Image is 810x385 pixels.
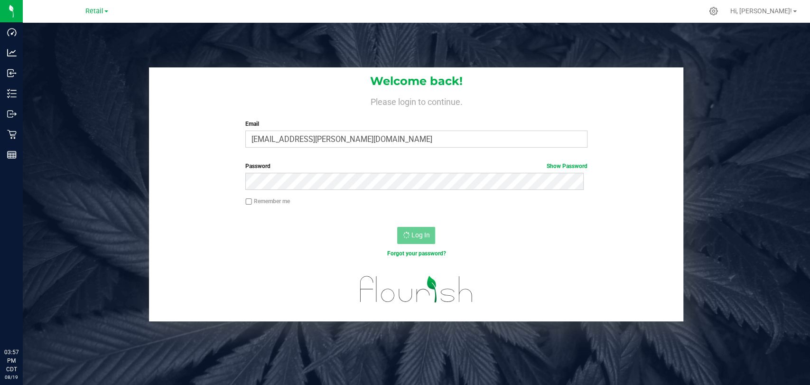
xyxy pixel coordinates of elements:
[350,268,483,311] img: flourish_logo.svg
[547,163,587,169] a: Show Password
[149,95,683,106] h4: Please login to continue.
[397,227,435,244] button: Log In
[708,7,719,16] div: Manage settings
[245,120,587,128] label: Email
[387,250,446,257] a: Forgot your password?
[7,109,17,119] inline-svg: Outbound
[4,374,19,381] p: 08/19
[7,150,17,160] inline-svg: Reports
[7,130,17,139] inline-svg: Retail
[245,163,270,169] span: Password
[7,68,17,78] inline-svg: Inbound
[7,28,17,37] inline-svg: Dashboard
[7,89,17,98] inline-svg: Inventory
[245,198,252,205] input: Remember me
[411,231,429,239] span: Log In
[7,48,17,57] inline-svg: Analytics
[4,348,19,374] p: 03:57 PM CDT
[149,75,683,87] h1: Welcome back!
[245,197,290,206] label: Remember me
[730,7,792,15] span: Hi, [PERSON_NAME]!
[85,7,103,15] span: Retail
